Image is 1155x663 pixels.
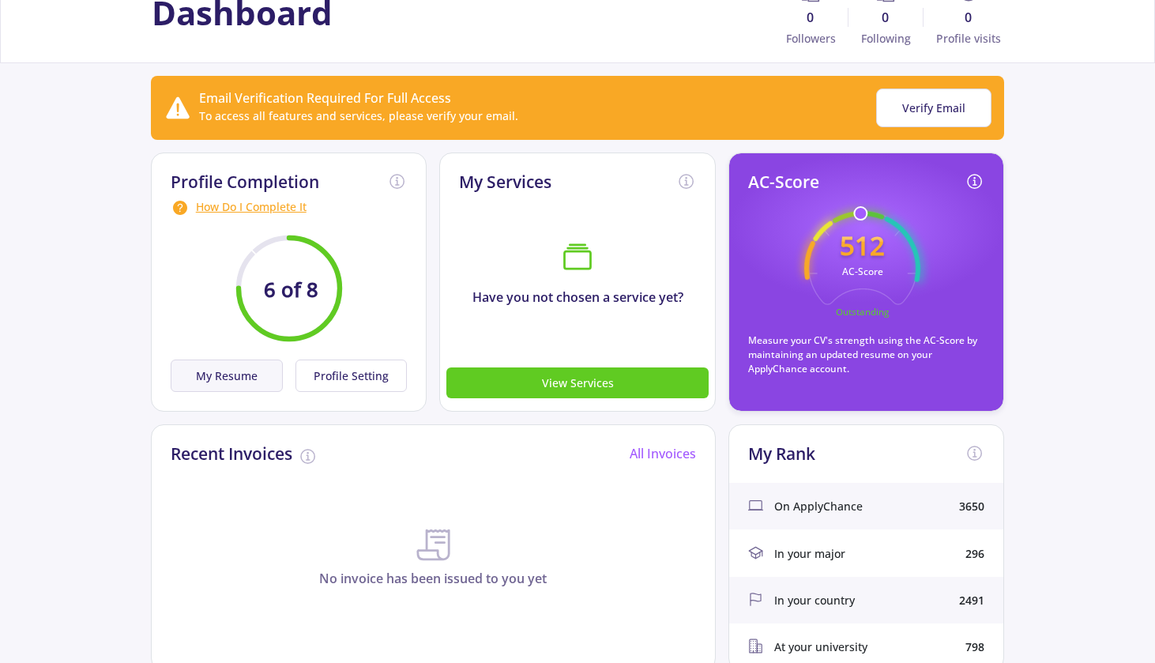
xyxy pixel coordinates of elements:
button: Verify Email [876,89,991,127]
text: 6 of 8 [264,276,318,303]
h2: My Rank [748,444,815,464]
p: Have you not chosen a service yet? [440,288,715,307]
div: 3650 [959,498,984,514]
a: My Resume [171,360,289,392]
span: 0 [848,8,924,27]
div: Email Verification Required For Full Access [199,89,518,107]
p: Measure your CV's strength using the AC-Score by maintaining an updated resume on your ApplyChanc... [748,333,985,376]
h2: Profile Completion [171,172,319,192]
button: Profile Setting [295,360,408,392]
h2: My Services [459,172,551,192]
span: At your university [774,639,867,655]
h2: Recent Invoices [171,444,292,464]
span: Following [848,30,924,47]
text: AC-Score [842,265,883,278]
span: Followers [773,30,848,47]
span: In your major [774,545,845,562]
a: Profile Setting [289,360,408,392]
a: All Invoices [630,445,696,462]
div: 296 [965,545,984,562]
span: 0 [924,8,1004,27]
span: In your country [774,592,855,608]
span: Profile visits [924,30,1004,47]
span: On ApplyChance [774,498,863,514]
h2: AC-Score [748,172,819,192]
p: No invoice has been issued to you yet [152,569,715,588]
div: How Do I Complete It [171,198,408,217]
span: 0 [773,8,848,27]
button: View Services [446,367,709,398]
div: To access all features and services, please verify your email. [199,107,518,124]
text: Outstanding [836,306,890,318]
a: View Services [446,374,709,391]
div: 798 [965,639,984,655]
button: My Resume [171,360,283,392]
text: 512 [840,228,885,263]
div: 2491 [959,592,984,608]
